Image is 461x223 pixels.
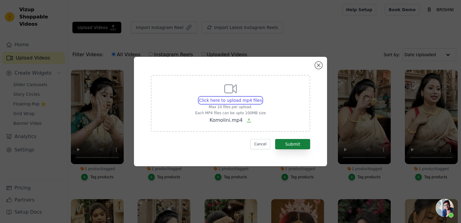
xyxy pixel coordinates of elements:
span: Komolini.mp4 [210,117,243,123]
a: Open chat [436,199,454,217]
span: Click here to upload mp4 files [199,98,262,103]
button: Close modal [315,62,322,69]
p: Max 10 files per upload. [195,105,266,109]
button: Submit [275,139,310,149]
button: Cancel [250,139,271,149]
p: Each MP4 files can be upto 100MB size [195,111,266,115]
